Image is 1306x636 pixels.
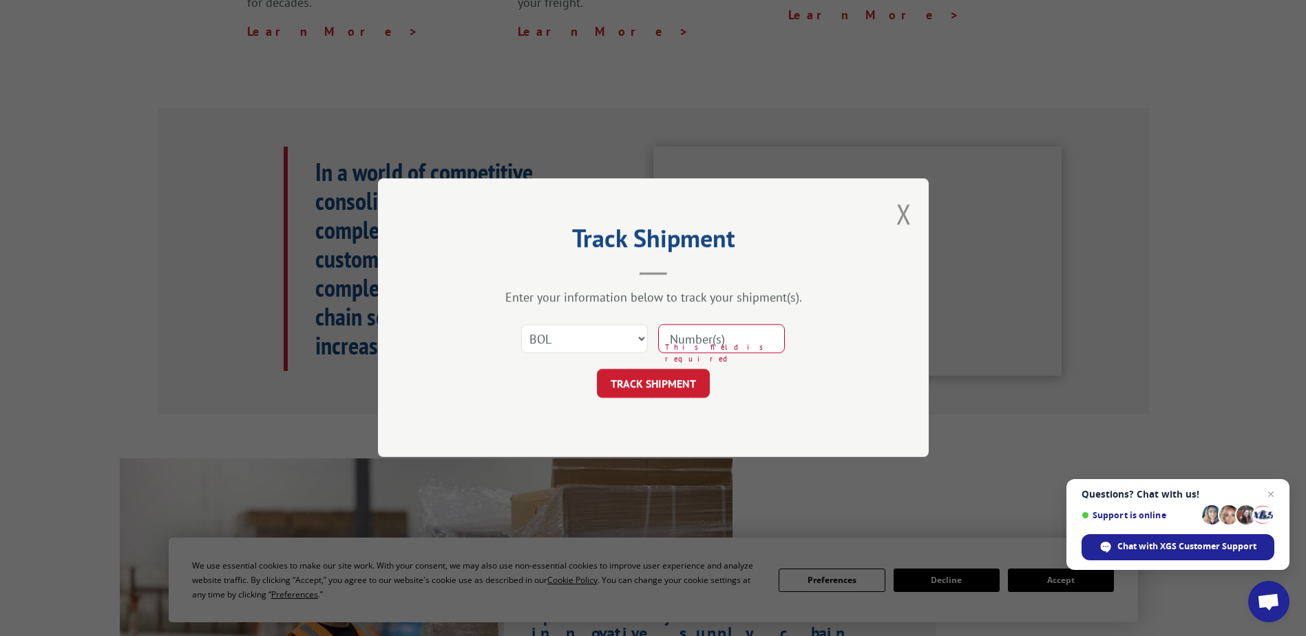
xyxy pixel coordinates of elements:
[1082,534,1274,560] div: Chat with XGS Customer Support
[1263,486,1279,502] span: Close chat
[665,342,785,365] span: This field is required
[1082,489,1274,500] span: Questions? Chat with us!
[1082,510,1197,520] span: Support is online
[1117,540,1256,553] span: Chat with XGS Customer Support
[447,290,860,306] div: Enter your information below to track your shipment(s).
[658,325,785,354] input: Number(s)
[896,195,912,232] button: Close modal
[447,229,860,255] h2: Track Shipment
[597,370,710,399] button: TRACK SHIPMENT
[1248,581,1289,622] div: Open chat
